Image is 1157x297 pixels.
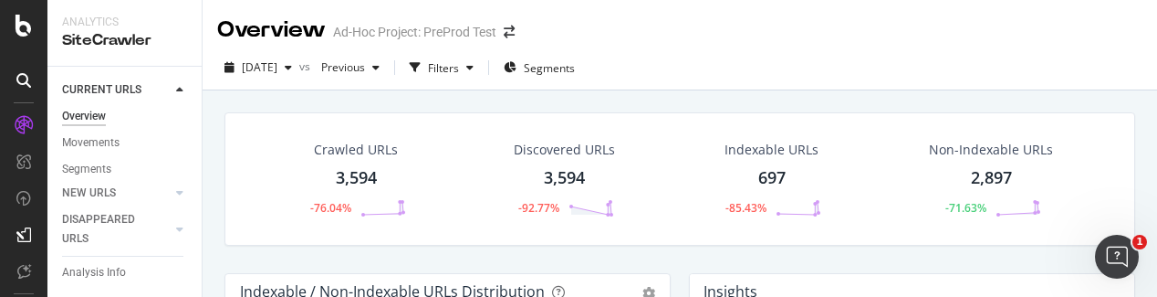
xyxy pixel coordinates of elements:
[504,26,515,38] div: arrow-right-arrow-left
[929,141,1053,159] div: Non-Indexable URLs
[314,59,365,75] span: Previous
[333,23,496,41] div: Ad-Hoc Project: PreProd Test
[62,107,189,126] a: Overview
[725,200,766,216] div: -85.43%
[336,166,377,190] div: 3,594
[1132,235,1147,249] span: 1
[62,107,106,126] div: Overview
[62,15,187,30] div: Analytics
[496,53,582,82] button: Segments
[62,160,111,179] div: Segments
[62,133,189,153] a: Movements
[62,184,171,203] a: NEW URLS
[62,30,187,51] div: SiteCrawler
[62,160,189,179] a: Segments
[524,60,575,76] span: Segments
[62,184,116,203] div: NEW URLS
[314,141,398,159] div: Crawled URLs
[62,263,189,282] a: Analysis Info
[544,166,585,190] div: 3,594
[514,141,615,159] div: Discovered URLs
[428,60,459,76] div: Filters
[299,58,314,74] span: vs
[758,166,786,190] div: 697
[62,80,141,100] div: CURRENT URLS
[314,53,387,82] button: Previous
[62,263,126,282] div: Analysis Info
[217,15,326,46] div: Overview
[62,210,154,249] div: DISAPPEARED URLS
[1095,235,1139,279] iframe: Intercom live chat
[217,53,299,82] button: [DATE]
[62,133,120,153] div: Movements
[724,141,818,159] div: Indexable URLs
[310,200,351,216] div: -76.04%
[242,59,277,75] span: 2025 Sep. 19th
[971,166,1012,190] div: 2,897
[945,200,986,216] div: -71.63%
[402,53,481,82] button: Filters
[62,80,171,100] a: CURRENT URLS
[62,210,171,249] a: DISAPPEARED URLS
[518,200,559,216] div: -92.77%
